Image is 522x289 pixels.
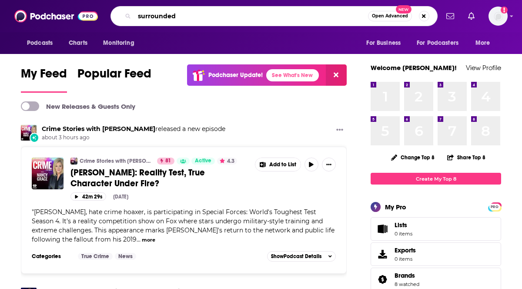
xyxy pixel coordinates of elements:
[395,256,416,262] span: 0 items
[374,223,391,235] span: Lists
[113,194,128,200] div: [DATE]
[21,125,37,141] img: Crime Stories with Nancy Grace
[443,9,458,24] a: Show notifications dropdown
[489,204,500,210] span: PRO
[475,37,490,49] span: More
[70,192,106,201] button: 42m 29s
[70,167,249,189] a: [PERSON_NAME]: Reality Test, True Character Under Fire?
[77,66,151,93] a: Popular Feed
[466,64,501,72] a: View Profile
[80,158,151,165] a: Crime Stories with [PERSON_NAME]
[386,152,440,163] button: Change Top 8
[465,9,478,24] a: Show notifications dropdown
[360,35,412,51] button: open menu
[70,167,205,189] span: [PERSON_NAME]: Reality Test, True Character Under Fire?
[271,253,321,259] span: Show Podcast Details
[191,158,215,165] a: Active
[489,203,500,210] a: PRO
[395,272,419,279] a: Brands
[137,235,141,243] span: ...
[142,236,155,244] button: more
[21,101,135,111] a: New Releases & Guests Only
[21,66,67,86] span: My Feed
[395,231,412,237] span: 0 items
[69,37,87,49] span: Charts
[395,281,419,287] a: 8 watched
[78,253,113,260] a: True Crime
[385,203,406,211] div: My Pro
[266,69,319,81] a: See What's New
[396,5,412,13] span: New
[77,66,151,86] span: Popular Feed
[447,149,486,166] button: Share Top 8
[32,158,64,189] img: Jussie Smollett: Reality Test, True Character Under Fire?
[21,66,67,93] a: My Feed
[269,161,296,168] span: Add to List
[70,158,77,165] img: Crime Stories with Nancy Grace
[30,133,39,142] div: New Episode
[97,35,145,51] button: open menu
[395,246,416,254] span: Exports
[417,37,458,49] span: For Podcasters
[110,6,438,26] div: Search podcasts, credits, & more...
[32,208,335,243] span: "
[489,7,508,26] button: Show profile menu
[27,37,53,49] span: Podcasts
[411,35,471,51] button: open menu
[134,9,368,23] input: Search podcasts, credits, & more...
[14,8,98,24] img: Podchaser - Follow, Share and Rate Podcasts
[42,134,225,141] span: about 3 hours ago
[395,272,415,279] span: Brands
[489,7,508,26] span: Logged in as jprice115
[42,125,155,133] a: Crime Stories with Nancy Grace
[115,253,136,260] a: News
[21,35,64,51] button: open menu
[371,64,457,72] a: Welcome [PERSON_NAME]!
[374,273,391,286] a: Brands
[366,37,401,49] span: For Business
[371,173,501,185] a: Create My Top 8
[157,158,174,165] a: 81
[217,158,237,165] button: 4.3
[371,242,501,266] a: Exports
[333,125,347,136] button: Show More Button
[322,158,336,171] button: Show More Button
[371,217,501,241] a: Lists
[469,35,501,51] button: open menu
[489,7,508,26] img: User Profile
[372,14,408,18] span: Open Advanced
[32,253,71,260] h3: Categories
[267,251,336,262] button: ShowPodcast Details
[368,11,412,21] button: Open AdvancedNew
[32,208,335,243] span: [PERSON_NAME], hate crime hoaxer, is participating in Special Forces: World's Toughest Test Seaso...
[395,221,407,229] span: Lists
[255,158,301,171] button: Show More Button
[208,71,263,79] p: Podchaser Update!
[42,125,225,133] h3: released a new episode
[374,248,391,260] span: Exports
[501,7,508,13] svg: Add a profile image
[395,221,412,229] span: Lists
[63,35,93,51] a: Charts
[103,37,134,49] span: Monitoring
[195,157,211,165] span: Active
[165,157,171,165] span: 81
